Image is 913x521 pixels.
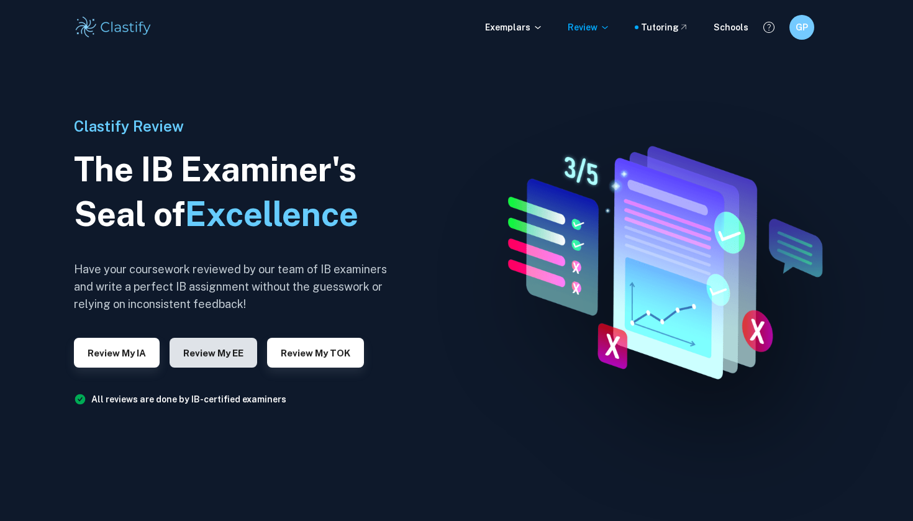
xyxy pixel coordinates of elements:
button: Review my TOK [267,338,364,368]
img: IA Review hero [478,135,840,386]
p: Review [568,20,610,34]
img: Clastify logo [74,15,153,40]
a: All reviews are done by IB-certified examiners [91,394,286,404]
h6: GP [795,20,809,34]
button: Help and Feedback [758,17,779,38]
p: Exemplars [485,20,543,34]
span: Excellence [185,194,358,233]
a: Schools [714,20,748,34]
h6: Have your coursework reviewed by our team of IB examiners and write a perfect IB assignment witho... [74,261,397,313]
h6: Clastify Review [74,115,397,137]
a: Tutoring [641,20,689,34]
h1: The IB Examiner's Seal of [74,147,397,237]
button: Review my IA [74,338,160,368]
button: GP [789,15,814,40]
button: Review my EE [170,338,257,368]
